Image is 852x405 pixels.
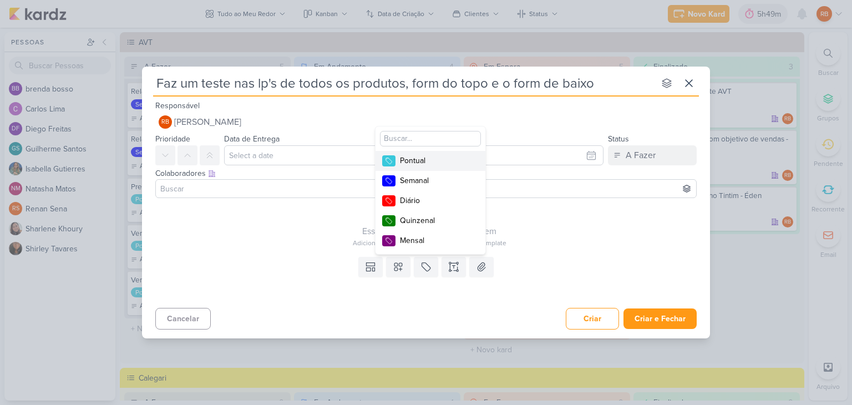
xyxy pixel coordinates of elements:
[153,73,655,93] input: Kard Sem Título
[623,308,697,329] button: Criar e Fechar
[608,134,629,144] label: Status
[608,145,697,165] button: A Fazer
[155,308,211,330] button: Cancelar
[400,215,472,226] div: Quinzenal
[400,175,472,186] div: Semanal
[155,112,697,132] button: RB [PERSON_NAME]
[224,134,280,144] label: Data de Entrega
[174,115,241,129] span: [PERSON_NAME]
[155,238,703,248] div: Adicione um item abaixo ou selecione um template
[376,211,485,231] button: Quinzenal
[155,134,190,144] label: Prioridade
[376,191,485,211] button: Diário
[400,195,472,206] div: Diário
[224,145,603,165] input: Select a date
[376,231,485,251] button: Mensal
[400,155,472,166] div: Pontual
[159,115,172,129] div: Rogerio Bispo
[155,101,200,110] label: Responsável
[400,235,472,246] div: Mensal
[158,182,694,195] input: Buscar
[376,171,485,191] button: Semanal
[380,131,481,146] input: Buscar...
[376,151,485,171] button: Pontual
[155,168,697,179] div: Colaboradores
[161,119,169,125] p: RB
[626,149,656,162] div: A Fazer
[155,225,703,238] div: Esse kard não possui nenhum item
[566,308,619,330] button: Criar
